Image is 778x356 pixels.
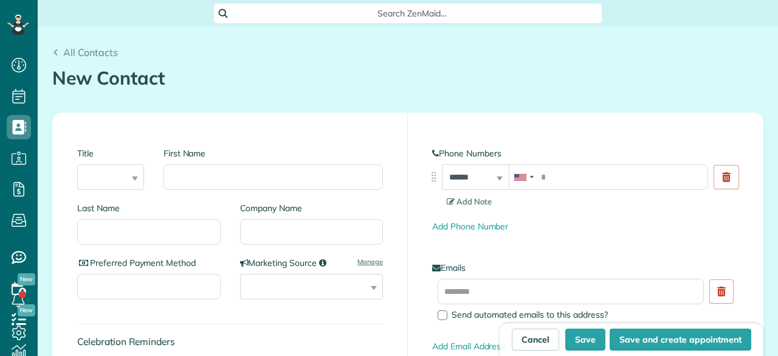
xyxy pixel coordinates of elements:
h1: New Contact [52,68,763,88]
a: Add Email Address [432,341,505,352]
label: First Name [164,147,383,159]
h4: Celebration Reminders [77,337,383,347]
button: Save [565,329,605,351]
label: Title [77,147,144,159]
button: Save and create appointment [610,329,751,351]
label: Emails [432,262,738,274]
label: Preferred Payment Method [77,257,221,269]
label: Last Name [77,202,221,214]
a: Cancel [512,329,559,351]
span: Send automated emails to this address? [452,309,608,320]
a: All Contacts [52,45,118,60]
label: Marketing Source [240,257,384,269]
img: drag_indicator-119b368615184ecde3eda3c64c821f6cf29d3e2b97b89ee44bc31753036683e5.png [427,170,440,183]
div: United States: +1 [509,165,537,189]
a: Add Phone Number [432,221,508,232]
span: New [18,273,35,285]
label: Company Name [240,202,384,214]
span: All Contacts [63,46,118,58]
label: Phone Numbers [432,147,738,159]
a: Manage [357,257,383,267]
span: Add Note [447,197,492,206]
